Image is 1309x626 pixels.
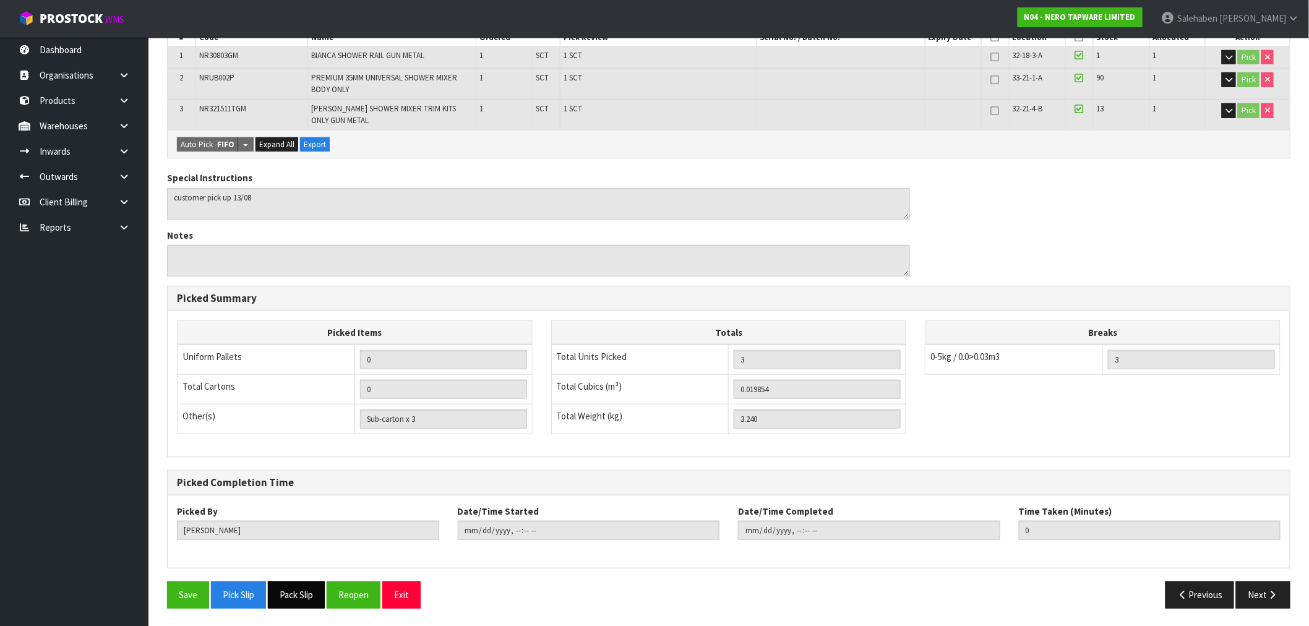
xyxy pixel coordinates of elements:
span: 1 [1153,103,1157,114]
span: BIANCA SHOWER RAIL GUN METAL [311,50,424,61]
td: Uniform Pallets [178,345,355,375]
th: Breaks [925,320,1281,345]
span: 1 SCT [564,50,582,61]
span: 0-5kg / 0.0>0.03m3 [930,351,1000,362]
td: Total Cartons [178,375,355,405]
h3: Picked Summary [177,293,1281,304]
span: 2 [179,72,183,83]
span: 1 [1097,50,1101,61]
span: 32-18-3-A [1013,50,1043,61]
button: Pick Slip [211,581,266,608]
h3: Picked Completion Time [177,477,1281,489]
button: Pick [1238,50,1260,65]
button: Expand All [255,137,298,152]
button: Pick [1238,103,1260,118]
span: NRUB002P [199,72,234,83]
span: SCT [536,72,549,83]
td: Other(s) [178,405,355,434]
input: OUTERS TOTAL = CTN [360,380,527,399]
span: NR30803GM [199,50,238,61]
span: Expand All [259,139,294,150]
span: PREMIUM 35MM UNIVERSAL SHOWER MIXER BODY ONLY [311,72,457,94]
span: ProStock [40,11,103,27]
span: 33-21-1-A [1013,72,1043,83]
a: N04 - NERO TAPWARE LIMITED [1018,7,1143,27]
span: [PERSON_NAME] SHOWER MIXER TRIM KITS ONLY GUN METAL [311,103,456,125]
th: Picked Items [178,320,533,345]
label: Special Instructions [167,171,252,184]
span: 1 [479,50,483,61]
span: 13 [1097,103,1104,114]
input: Picked By [177,521,439,540]
strong: N04 - NERO TAPWARE LIMITED [1024,12,1136,22]
button: Exit [382,581,421,608]
input: UNIFORM P LINES [360,350,527,369]
span: 1 [179,50,183,61]
span: 1 [1153,72,1157,83]
small: WMS [105,14,124,25]
label: Notes [167,229,193,242]
span: 1 [479,103,483,114]
button: Export [300,137,330,152]
button: Save [167,581,209,608]
span: SCT [536,103,549,114]
span: 1 SCT [564,72,582,83]
span: 90 [1097,72,1104,83]
button: Reopen [327,581,380,608]
button: Previous [1165,581,1235,608]
td: Total Units Picked [551,345,729,375]
th: Totals [551,320,906,345]
td: Total Weight (kg) [551,405,729,434]
span: 1 SCT [564,103,582,114]
label: Picked By [177,505,218,518]
span: [PERSON_NAME] [1219,12,1286,24]
span: 3 [179,103,183,114]
td: Total Cubics (m³) [551,375,729,405]
span: NR321511TGM [199,103,246,114]
strong: FIFO [217,139,234,150]
label: Date/Time Completed [738,505,833,518]
img: cube-alt.png [19,11,34,26]
span: SCT [536,50,549,61]
button: Next [1236,581,1290,608]
button: Pick [1238,72,1260,87]
label: Time Taken (Minutes) [1019,505,1112,518]
input: Time Taken [1019,521,1281,540]
button: Auto Pick -FIFO [177,137,238,152]
span: 1 [479,72,483,83]
span: 1 [1153,50,1157,61]
button: Pack Slip [268,581,325,608]
label: Date/Time Started [458,505,539,518]
span: Salehaben [1177,12,1217,24]
span: 32-21-4-B [1013,103,1043,114]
